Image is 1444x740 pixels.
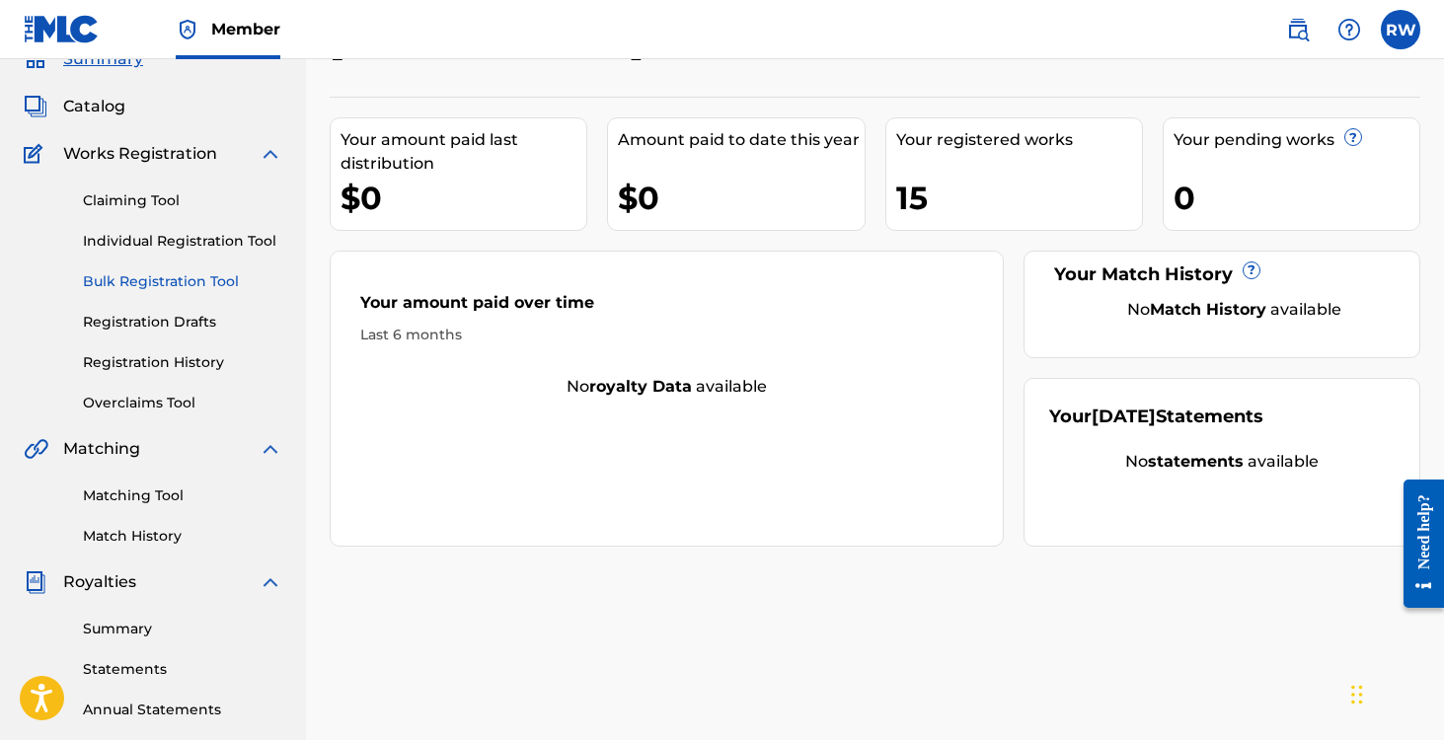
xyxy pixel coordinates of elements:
a: Matching Tool [83,485,282,506]
span: Royalties [63,570,136,594]
div: Your Statements [1049,404,1263,430]
a: Summary [83,619,282,639]
span: ? [1345,129,1361,145]
img: Works Registration [24,142,49,166]
div: No available [331,375,1003,399]
iframe: Resource Center [1389,465,1444,624]
span: Works Registration [63,142,217,166]
div: Your pending works [1174,128,1419,152]
a: Public Search [1278,10,1318,49]
span: ? [1244,262,1259,278]
a: Registration Drafts [83,312,282,333]
div: Amount paid to date this year [618,128,864,152]
strong: royalty data [589,377,692,396]
img: help [1337,18,1361,41]
img: search [1286,18,1310,41]
a: Bulk Registration Tool [83,271,282,292]
span: Catalog [63,95,125,118]
a: Claiming Tool [83,190,282,211]
img: Summary [24,47,47,71]
div: Your registered works [896,128,1142,152]
a: Overclaims Tool [83,393,282,413]
a: CatalogCatalog [24,95,125,118]
a: Match History [83,526,282,547]
div: Last 6 months [360,325,973,345]
div: $0 [341,176,586,220]
div: $0 [618,176,864,220]
img: Top Rightsholder [176,18,199,41]
img: expand [259,437,282,461]
div: Your amount paid last distribution [341,128,586,176]
a: SummarySummary [24,47,143,71]
img: Catalog [24,95,47,118]
strong: Match History [1150,300,1266,319]
img: MLC Logo [24,15,100,43]
img: expand [259,142,282,166]
img: expand [259,570,282,594]
strong: statements [1148,452,1244,471]
div: No available [1049,450,1395,474]
div: Drag [1351,665,1363,724]
span: Member [211,18,280,40]
a: Individual Registration Tool [83,231,282,252]
img: Royalties [24,570,47,594]
span: [DATE] [1092,406,1156,427]
span: Summary [63,47,143,71]
div: 15 [896,176,1142,220]
div: Your amount paid over time [360,291,973,325]
iframe: Chat Widget [1345,645,1444,740]
div: Help [1330,10,1369,49]
div: User Menu [1381,10,1420,49]
a: Registration History [83,352,282,373]
div: No available [1074,298,1395,322]
a: Statements [83,659,282,680]
span: Matching [63,437,140,461]
div: 0 [1174,176,1419,220]
img: Matching [24,437,48,461]
div: Your Match History [1049,261,1395,288]
a: Annual Statements [83,700,282,720]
